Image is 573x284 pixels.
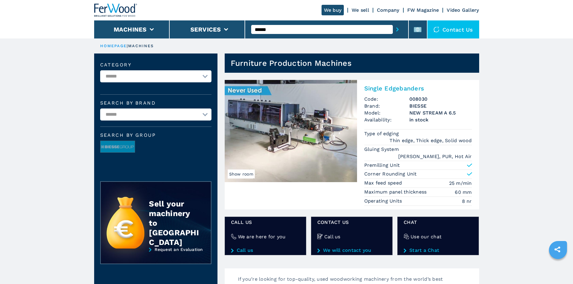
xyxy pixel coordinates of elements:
[550,242,565,257] a: sharethis
[231,248,300,253] a: Call us
[114,26,147,33] button: Machines
[94,4,137,17] img: Ferwood
[455,189,472,196] em: 60 mm
[447,7,479,13] a: Video Gallery
[364,109,409,116] span: Model:
[231,219,300,226] span: Call us
[100,44,127,48] a: HOMEPAGE
[364,171,417,177] p: Corner Rounding Unit
[225,80,479,209] a: Single Edgebanders BIESSE NEW STREAM A 6.5Show roomSingle EdgebandersCode:008030Brand:BIESSEModel...
[462,198,472,205] em: 8 nr
[317,219,386,226] span: CONTACT US
[377,7,399,13] a: Company
[427,20,479,38] div: Contact us
[449,180,472,187] em: 25 m/min
[409,116,472,123] span: in stock
[390,137,472,144] em: Thin edge, Thick edge, Solid wood
[398,153,472,160] em: [PERSON_NAME], PUR, Hot Air
[364,189,428,195] p: Maximum panel thickness
[190,26,221,33] button: Services
[433,26,439,32] img: Contact us
[404,234,409,239] img: Use our chat
[407,7,439,13] a: FW Magazine
[149,199,199,247] div: Sell your machinery to [GEOGRAPHIC_DATA]
[364,102,409,109] span: Brand:
[225,80,357,182] img: Single Edgebanders BIESSE NEW STREAM A 6.5
[364,130,401,137] p: Type of edging
[404,219,473,226] span: Chat
[100,247,211,269] a: Request an Evaluation
[317,248,386,253] a: We will contact you
[100,63,211,67] label: Category
[364,146,401,153] p: Gluing System
[127,44,128,48] span: |
[409,96,472,102] h3: 008030
[364,85,472,92] h2: Single Edgebanders
[231,234,236,239] img: We are here for you
[231,58,352,68] h1: Furniture Production Machines
[404,248,473,253] a: Start a Chat
[322,5,344,15] a: We buy
[228,169,255,179] span: Show room
[364,180,404,186] p: Max feed speed
[238,233,286,240] h4: We are here for you
[393,23,402,36] button: submit-button
[324,233,340,240] h4: Call us
[409,102,472,109] h3: BIESSE
[128,43,154,49] p: machines
[100,133,211,138] span: Search by group
[352,7,369,13] a: We sell
[317,234,323,239] img: Call us
[100,141,135,153] img: image
[409,109,472,116] h3: NEW STREAM A 6.5
[547,257,568,279] iframe: Chat
[364,96,409,102] span: Code:
[100,101,211,105] label: Search by brand
[364,116,409,123] span: Availability:
[364,162,400,169] p: Premilling Unit
[364,198,404,204] p: Operating Units
[411,233,442,240] h4: Use our chat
